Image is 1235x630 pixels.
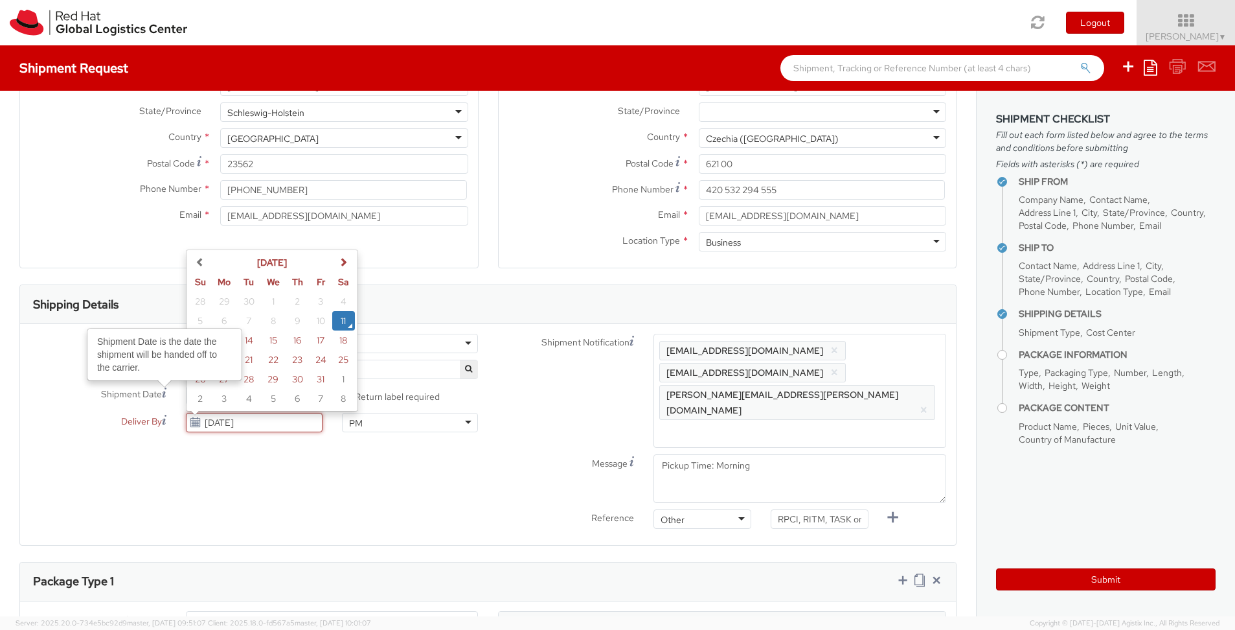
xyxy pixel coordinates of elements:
[706,132,839,145] div: Czechia ([GEOGRAPHIC_DATA])
[260,272,286,292] th: We
[212,311,238,331] td: 6
[286,311,310,331] td: 9
[1019,177,1216,187] h4: Ship From
[1019,220,1067,231] span: Postal Code
[1139,220,1161,231] span: Email
[212,272,238,292] th: Mo
[830,365,839,380] button: ×
[309,389,332,408] td: 7
[212,253,332,272] th: Select Month
[260,292,286,311] td: 1
[332,350,355,369] td: 25
[101,388,162,401] span: Shipment Date
[1085,286,1143,297] span: Location Type
[661,513,685,526] div: Other
[212,292,238,311] td: 29
[212,389,238,408] td: 3
[237,292,260,311] td: 30
[626,157,674,169] span: Postal Code
[168,131,201,143] span: Country
[1083,421,1109,432] span: Pieces
[1045,367,1108,379] span: Packaging Type
[1219,32,1227,42] span: ▼
[666,345,823,356] span: [EMAIL_ADDRESS][DOMAIN_NAME]
[339,257,348,266] span: Next Month
[1019,403,1216,413] h4: Package Content
[140,183,201,194] span: Phone Number
[592,458,628,469] span: Message
[309,272,332,292] th: Fr
[1019,327,1080,338] span: Shipment Type
[227,106,304,119] div: Schleswig-Holstein
[1019,350,1216,360] h4: Package Information
[237,369,260,389] td: 28
[286,389,310,408] td: 6
[121,415,162,428] span: Deliver By
[286,369,310,389] td: 30
[1019,434,1116,445] span: Country of Manufacture
[1103,207,1165,218] span: State/Province
[666,367,823,379] span: [EMAIL_ADDRESS][DOMAIN_NAME]
[1019,194,1083,205] span: Company Name
[19,61,128,75] h4: Shipment Request
[996,157,1216,170] span: Fields with asterisks (*) are required
[260,350,286,369] td: 22
[1019,380,1043,391] span: Width
[147,157,195,169] span: Postal Code
[1019,260,1077,272] span: Contact Name
[591,512,634,524] span: Reference
[237,311,260,331] td: 7
[33,575,114,588] h3: Package Type 1
[10,10,187,36] img: rh-logistics-00dfa346123c4ec078e1.svg
[1019,273,1081,285] span: State/Province
[920,402,928,418] button: ×
[1146,260,1161,272] span: City
[647,131,680,143] span: Country
[109,614,167,625] span: Product Types
[1086,327,1135,338] span: Cost Center
[189,292,212,311] td: 28
[1082,380,1110,391] span: Weight
[1048,380,1076,391] span: Height
[706,236,741,249] div: Business
[189,272,212,292] th: Su
[618,105,680,117] span: State/Province
[16,618,206,627] span: Server: 2025.20.0-734e5bc92d9
[666,389,898,416] span: [PERSON_NAME][EMAIL_ADDRESS][PERSON_NAME][DOMAIN_NAME]
[208,618,371,627] span: Client: 2025.18.0-fd567a5
[1019,309,1216,319] h4: Shipping Details
[127,618,206,627] span: master, [DATE] 09:51:07
[622,235,680,246] span: Location Type
[286,292,310,311] td: 2
[260,311,286,331] td: 8
[1149,286,1171,297] span: Email
[1125,273,1173,285] span: Postal Code
[260,331,286,350] td: 15
[1115,421,1156,432] span: Unit Value
[179,209,201,220] span: Email
[88,329,241,380] div: Shipment Date is the date the shipment will be handed off to the carrier.
[189,389,212,408] td: 2
[349,417,363,430] div: PM
[658,209,680,220] span: Email
[309,369,332,389] td: 31
[1019,367,1039,379] span: Type
[260,389,286,408] td: 5
[332,331,355,350] td: 18
[1030,618,1219,629] span: Copyright © [DATE]-[DATE] Agistix Inc., All Rights Reserved
[189,311,212,331] td: 5
[1171,207,1203,218] span: Country
[1019,243,1216,253] h4: Ship To
[1114,367,1146,379] span: Number
[260,369,286,389] td: 29
[996,128,1216,154] span: Fill out each form listed below and agree to the terms and conditions before submitting
[139,105,201,117] span: State/Province
[237,350,260,369] td: 21
[332,311,355,331] td: 11
[1152,367,1182,379] span: Length
[286,350,310,369] td: 23
[227,132,319,145] div: [GEOGRAPHIC_DATA]
[1083,260,1140,272] span: Address Line 1
[1089,194,1148,205] span: Contact Name
[1019,286,1080,297] span: Phone Number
